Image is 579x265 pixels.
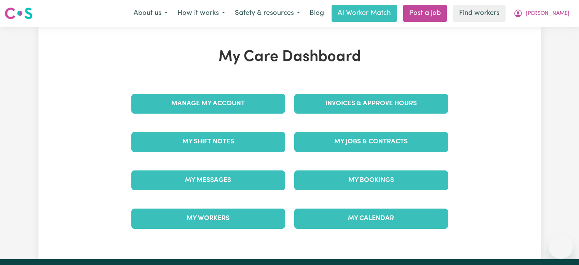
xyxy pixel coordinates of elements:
a: Manage My Account [131,94,285,114]
a: My Calendar [294,209,448,228]
a: Careseekers logo [5,5,33,22]
a: My Messages [131,170,285,190]
a: Find workers [453,5,506,22]
span: [PERSON_NAME] [526,10,569,18]
a: Invoices & Approve Hours [294,94,448,114]
a: My Workers [131,209,285,228]
a: AI Worker Match [332,5,397,22]
a: Blog [305,5,329,22]
a: My Bookings [294,170,448,190]
h1: My Care Dashboard [127,48,453,66]
button: My Account [509,5,574,21]
button: How it works [172,5,230,21]
a: My Jobs & Contracts [294,132,448,152]
iframe: Button to launch messaging window [549,234,573,259]
a: My Shift Notes [131,132,285,152]
button: About us [129,5,172,21]
img: Careseekers logo [5,6,33,20]
button: Safety & resources [230,5,305,21]
a: Post a job [403,5,447,22]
